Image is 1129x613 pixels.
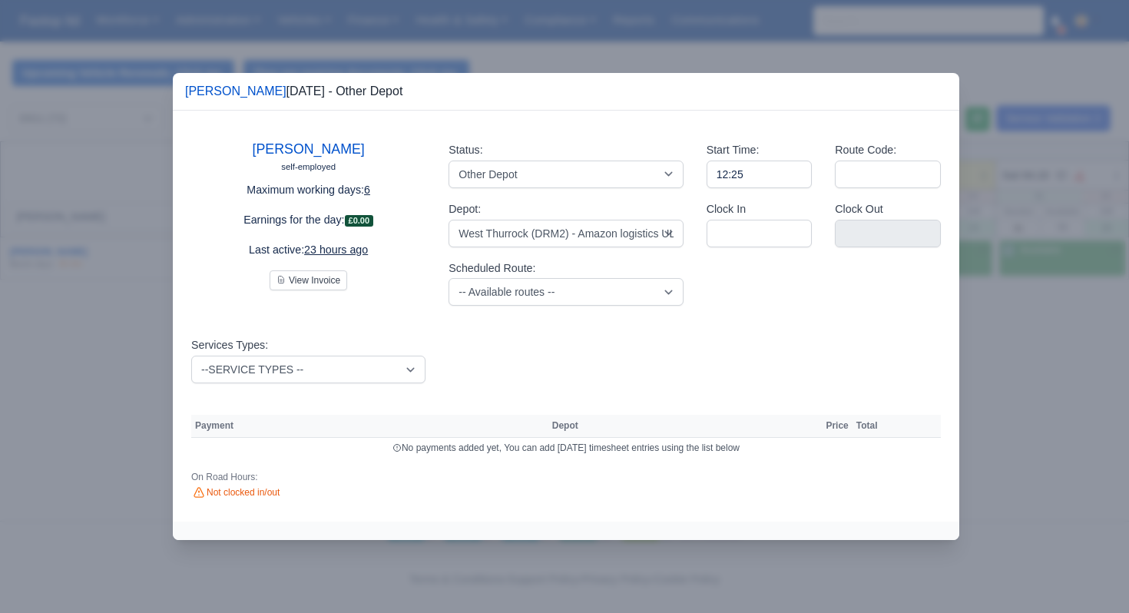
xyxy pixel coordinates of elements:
th: Total [853,415,882,438]
div: Not clocked in/out [191,486,425,500]
p: Earnings for the day: [191,211,425,229]
u: 6 [364,184,370,196]
label: Clock Out [835,200,883,218]
button: View Invoice [270,270,347,290]
td: No payments added yet, You can add [DATE] timesheet entries using the list below [191,438,941,459]
small: self-employed [281,162,336,171]
p: Last active: [191,241,425,259]
label: Route Code: [835,141,896,159]
th: Depot [548,415,810,438]
label: Services Types: [191,336,268,354]
div: [DATE] - Other Depot [185,82,402,101]
th: Payment [191,415,548,438]
u: 23 hours ago [304,244,368,256]
iframe: Chat Widget [1052,539,1129,613]
label: Scheduled Route: [449,260,535,277]
label: Clock In [707,200,746,218]
label: Status: [449,141,482,159]
a: [PERSON_NAME] [185,84,286,98]
label: Depot: [449,200,481,218]
a: [PERSON_NAME] [253,141,365,157]
label: Start Time: [707,141,760,159]
p: Maximum working days: [191,181,425,199]
span: £0.00 [345,215,374,227]
th: Price [822,415,852,438]
div: On Road Hours: [191,471,425,483]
